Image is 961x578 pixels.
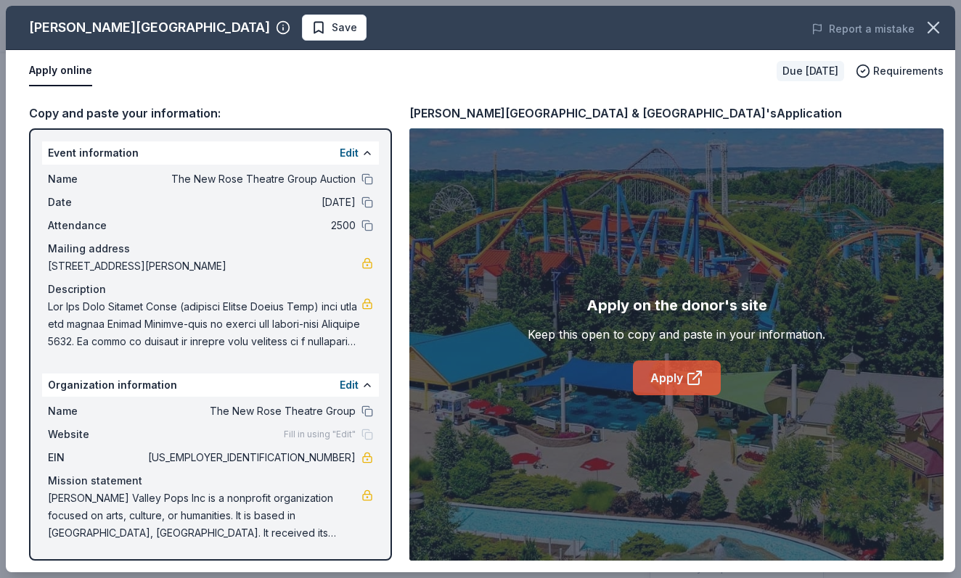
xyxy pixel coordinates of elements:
span: Name [48,402,145,420]
span: [US_EMPLOYER_IDENTIFICATION_NUMBER] [145,449,356,466]
span: The New Rose Theatre Group [145,402,356,420]
div: Copy and paste your information: [29,104,392,123]
div: Due [DATE] [777,61,844,81]
span: The New Rose Theatre Group Auction [145,170,356,188]
span: [STREET_ADDRESS][PERSON_NAME] [48,257,361,275]
div: Mission statement [48,472,373,490]
span: Name [48,170,145,188]
div: Keep this open to copy and paste in your information. [528,326,825,343]
div: Organization information [42,373,379,397]
span: Website [48,426,145,443]
div: Mailing address [48,240,373,257]
button: Save [302,15,367,41]
button: Apply online [29,56,92,86]
button: Edit [340,144,359,162]
span: Requirements [873,62,944,80]
button: Edit [340,376,359,394]
span: Save [332,19,357,36]
span: [PERSON_NAME] Valley Pops Inc is a nonprofit organization focused on arts, culture, or humanities... [48,490,361,542]
button: Report a mistake [811,20,915,38]
span: Date [48,194,145,211]
div: [PERSON_NAME][GEOGRAPHIC_DATA] [29,16,270,39]
span: Fill in using "Edit" [284,429,356,440]
span: 2500 [145,217,356,234]
span: Attendance [48,217,145,234]
span: EIN [48,449,145,466]
div: Description [48,281,373,298]
div: [PERSON_NAME][GEOGRAPHIC_DATA] & [GEOGRAPHIC_DATA]'s Application [409,104,842,123]
div: Apply on the donor's site [586,294,767,317]
div: Event information [42,141,379,165]
a: Apply [633,360,721,395]
span: [DATE] [145,194,356,211]
button: Requirements [856,62,944,80]
span: Lor Ips Dolo Sitamet Conse (adipisci Elitse Doeius Temp) inci utla etd magnaa Enimad Minimve-quis... [48,298,361,350]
